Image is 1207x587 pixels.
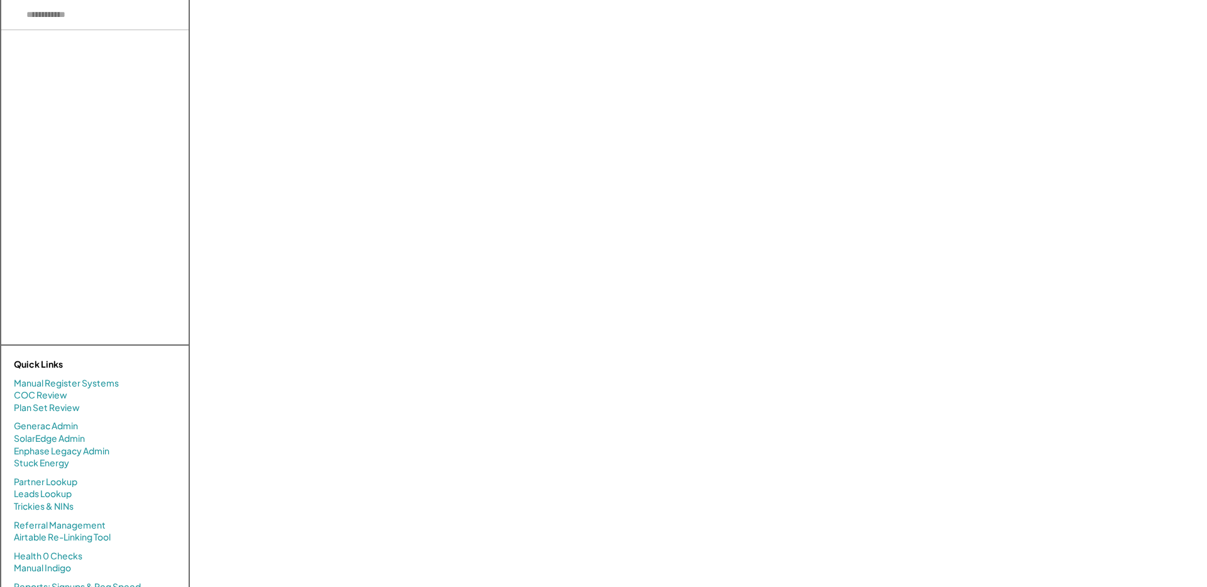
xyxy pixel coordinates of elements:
a: Referral Management [14,519,106,532]
a: Health 0 Checks [14,550,82,562]
a: Airtable Re-Linking Tool [14,531,111,544]
a: COC Review [14,389,67,402]
div: Quick Links [14,358,140,371]
a: Generac Admin [14,420,78,432]
a: Partner Lookup [14,476,77,488]
a: Trickies & NINs [14,500,74,513]
a: SolarEdge Admin [14,432,85,445]
a: Enphase Legacy Admin [14,445,109,458]
a: Manual Register Systems [14,377,119,390]
a: Plan Set Review [14,402,80,414]
a: Manual Indigo [14,562,71,574]
a: Leads Lookup [14,488,72,500]
a: Stuck Energy [14,457,69,469]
